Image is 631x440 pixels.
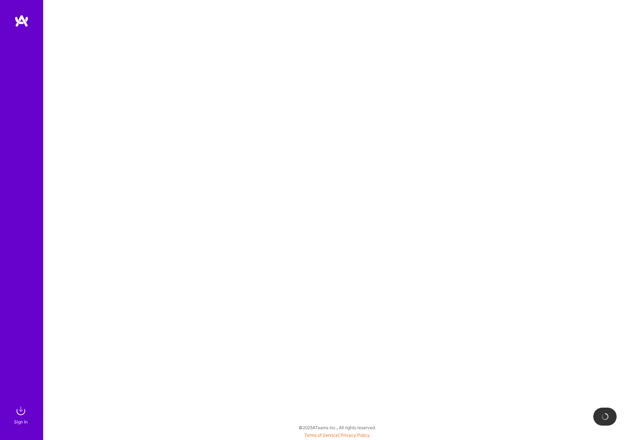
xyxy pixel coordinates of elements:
[602,413,609,420] img: loading
[304,432,370,438] span: |
[304,432,338,438] a: Terms of Service
[14,404,28,418] img: sign in
[14,418,28,426] div: Sign In
[14,14,29,27] img: logo
[15,404,28,426] a: sign inSign In
[341,432,370,438] a: Privacy Policy
[43,418,631,436] div: © 2025 ATeams Inc., All rights reserved.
